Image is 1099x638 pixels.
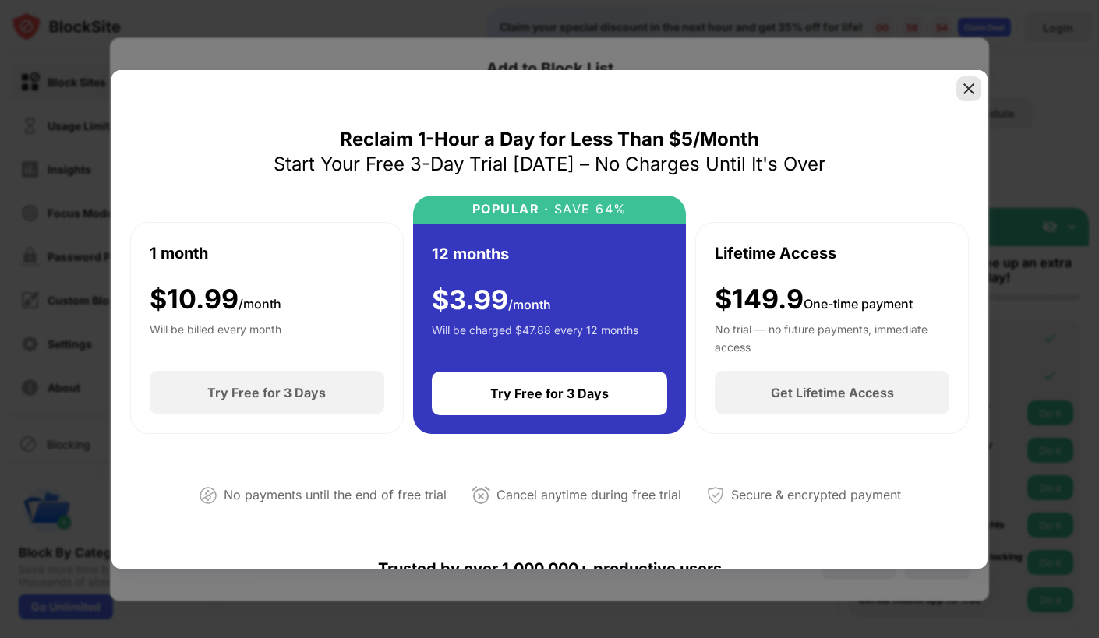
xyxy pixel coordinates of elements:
[224,484,447,506] div: No payments until the end of free trial
[150,241,208,265] div: 1 month
[239,296,281,312] span: /month
[715,241,836,265] div: Lifetime Access
[472,202,549,217] div: POPULAR ·
[715,284,913,315] div: $149.9
[432,322,638,353] div: Will be charged $47.88 every 12 months
[490,386,609,401] div: Try Free for 3 Days
[706,486,725,505] img: secured-payment
[804,296,913,312] span: One-time payment
[432,284,551,316] div: $ 3.99
[130,531,969,606] div: Trusted by over 1,000,000+ productive users
[199,486,217,505] img: not-paying
[715,321,949,352] div: No trial — no future payments, immediate access
[432,242,509,266] div: 12 months
[472,486,490,505] img: cancel-anytime
[340,127,759,152] div: Reclaim 1-Hour a Day for Less Than $5/Month
[207,385,326,400] div: Try Free for 3 Days
[150,284,281,315] div: $ 10.99
[150,321,281,352] div: Will be billed every month
[549,202,627,217] div: SAVE 64%
[508,297,551,312] span: /month
[274,152,825,177] div: Start Your Free 3-Day Trial [DATE] – No Charges Until It's Over
[496,484,681,506] div: Cancel anytime during free trial
[771,385,894,400] div: Get Lifetime Access
[731,484,901,506] div: Secure & encrypted payment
